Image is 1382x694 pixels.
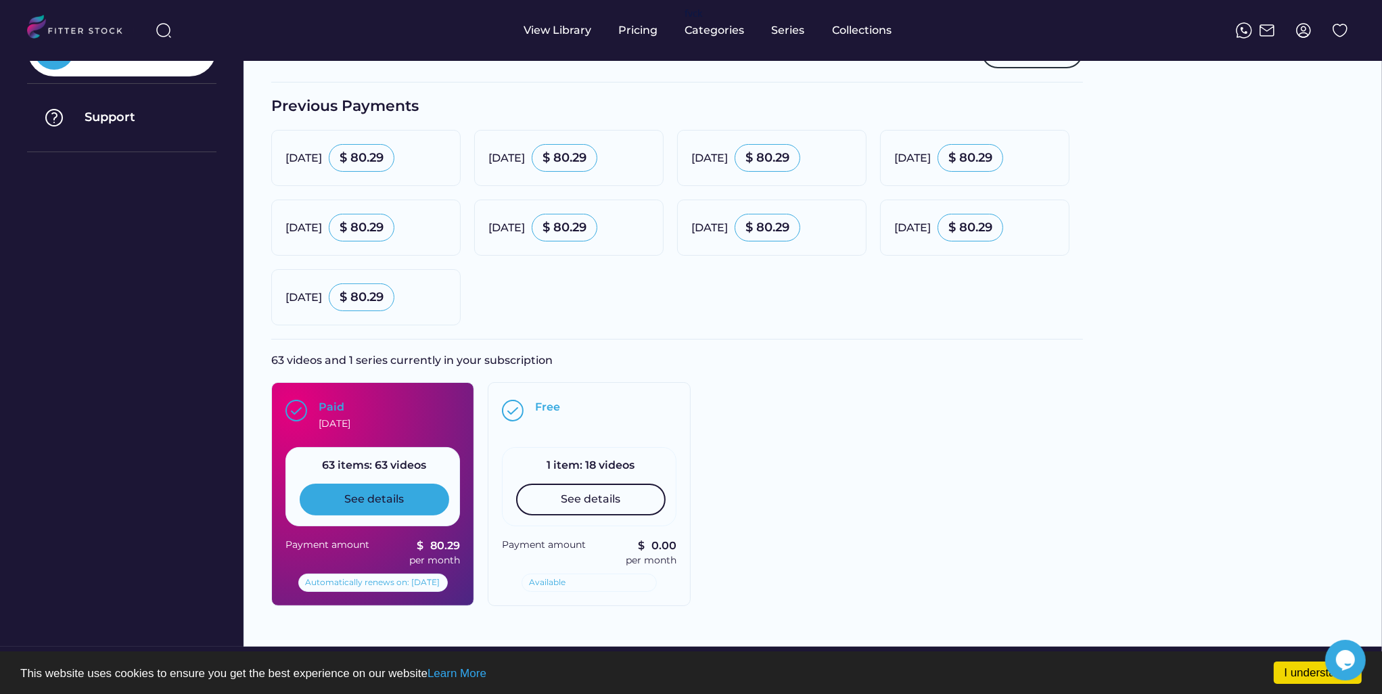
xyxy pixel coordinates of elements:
[1274,662,1362,684] a: I understand!
[300,458,449,473] div: 63 items: 63 videos
[1236,22,1252,39] img: meteor-icons_whatsapp%20%281%29.svg
[428,667,486,680] a: Learn More
[691,221,728,235] div: [DATE]
[685,23,745,38] div: Categories
[1295,22,1312,39] img: profile-circle.svg
[894,151,931,166] div: [DATE]
[430,538,460,553] div: 80.29
[502,538,586,552] div: Payment amount
[306,577,440,588] div: Automatically renews on: [DATE]
[340,149,384,166] div: $ 80.29
[638,538,651,553] div: $
[524,23,592,38] div: View Library
[948,219,992,236] div: $ 80.29
[529,577,566,588] div: Available
[345,492,405,507] div: See details
[626,554,676,568] div: per month
[543,149,586,166] div: $ 80.29
[772,23,806,38] div: Series
[685,7,703,20] div: fvck
[488,221,525,235] div: [DATE]
[535,400,560,415] div: Free
[285,538,369,552] div: Payment amount
[319,417,350,431] div: [DATE]
[948,149,992,166] div: $ 80.29
[1259,22,1275,39] img: Frame%2051.svg
[285,400,307,421] img: Group%201000002397.svg
[894,221,931,235] div: [DATE]
[85,109,135,126] div: Support
[285,151,322,166] div: [DATE]
[20,668,1362,679] p: This website uses cookies to ensure you get the best experience on our website
[285,221,322,235] div: [DATE]
[340,219,384,236] div: $ 80.29
[409,554,460,568] div: per month
[27,15,134,43] img: LOGO.svg
[833,23,892,38] div: Collections
[285,290,322,305] div: [DATE]
[271,353,1083,368] div: 63 videos and 1 series currently in your subscription
[543,219,586,236] div: $ 80.29
[156,22,172,39] img: search-normal%203.svg
[34,97,74,138] img: Group%201000002325%20%287%29.svg
[651,538,676,553] div: 0.00
[1325,640,1368,680] iframe: chat widget
[340,289,384,306] div: $ 80.29
[417,538,430,553] div: $
[561,492,621,507] div: See details
[619,23,658,38] div: Pricing
[745,149,789,166] div: $ 80.29
[271,96,1083,117] div: Previous Payments
[516,458,666,473] div: 1 item: 18 videos
[1332,22,1348,39] img: Group%201000002324%20%282%29.svg
[691,151,728,166] div: [DATE]
[502,400,524,421] img: Group%201000002397.svg
[488,151,525,166] div: [DATE]
[745,219,789,236] div: $ 80.29
[319,400,344,415] div: Paid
